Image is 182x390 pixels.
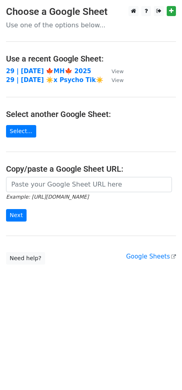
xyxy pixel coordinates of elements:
small: Example: [URL][DOMAIN_NAME] [6,194,89,200]
h4: Select another Google Sheet: [6,109,176,119]
a: View [103,76,124,84]
p: Use one of the options below... [6,21,176,29]
a: Google Sheets [126,253,176,260]
input: Next [6,209,27,222]
h3: Choose a Google Sheet [6,6,176,18]
a: Need help? [6,252,45,265]
h4: Copy/paste a Google Sheet URL: [6,164,176,174]
a: 29 | [DATE] 🍁MH🍁 2025 [6,68,91,75]
input: Paste your Google Sheet URL here [6,177,172,192]
a: View [103,68,124,75]
small: View [112,68,124,74]
small: View [112,77,124,83]
a: 29 | [DATE] ☀️x Psycho Tik☀️ [6,76,103,84]
h4: Use a recent Google Sheet: [6,54,176,64]
a: Select... [6,125,36,138]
